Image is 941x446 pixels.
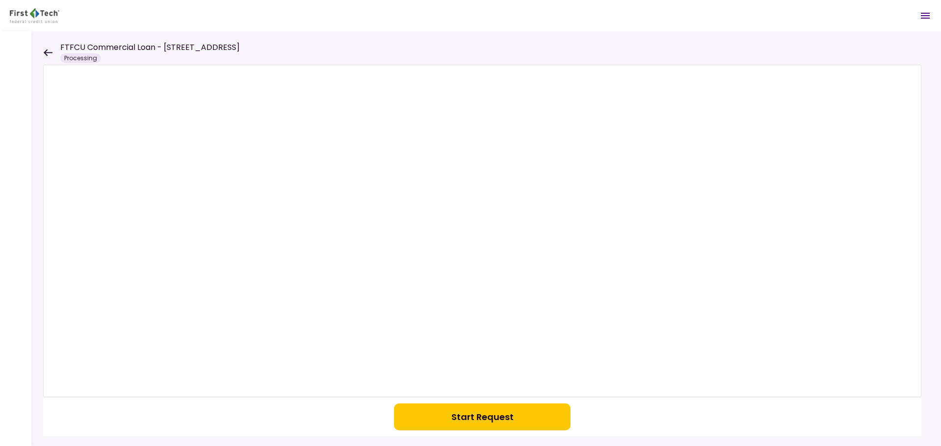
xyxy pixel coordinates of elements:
iframe: Welcome [43,65,921,397]
button: Start Request [394,403,570,430]
div: Processing [60,53,101,63]
h1: FTFCU Commercial Loan - [STREET_ADDRESS] [60,42,240,53]
img: Partner icon [10,8,59,23]
button: Open menu [914,4,937,27]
